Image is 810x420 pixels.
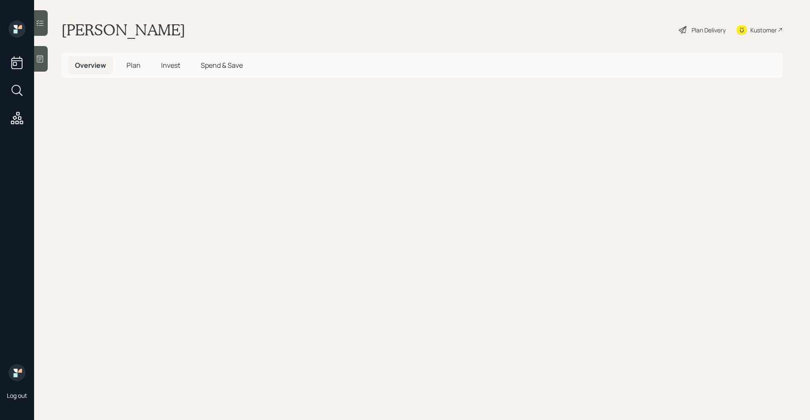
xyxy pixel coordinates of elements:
img: retirable_logo.png [9,364,26,381]
span: Overview [75,61,106,70]
span: Plan [127,61,141,70]
span: Invest [161,61,180,70]
span: Spend & Save [201,61,243,70]
div: Log out [7,391,27,400]
div: Plan Delivery [692,26,726,35]
h1: [PERSON_NAME] [61,20,185,39]
div: Kustomer [750,26,777,35]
